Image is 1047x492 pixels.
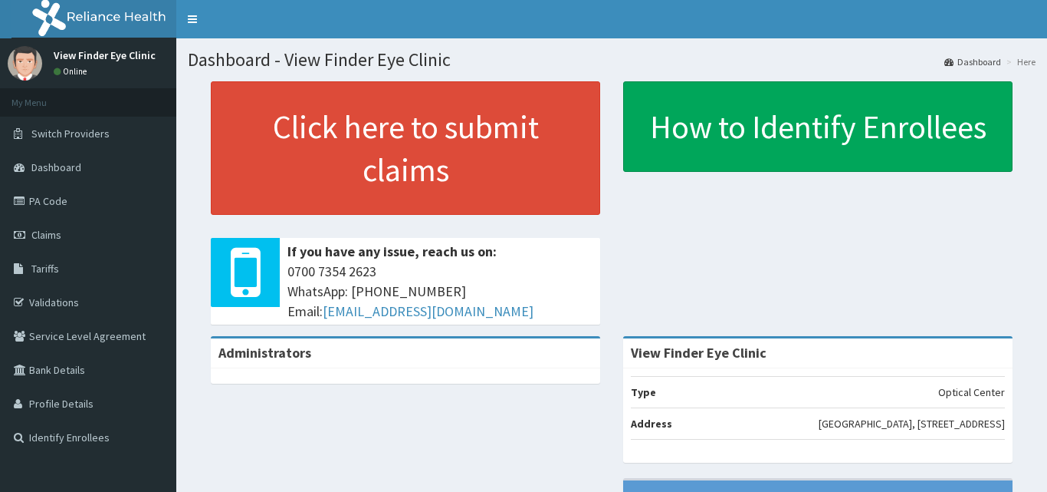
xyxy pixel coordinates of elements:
b: Administrators [218,344,311,362]
a: How to Identify Enrollees [623,81,1013,172]
a: [EMAIL_ADDRESS][DOMAIN_NAME] [323,302,533,320]
b: Type [631,385,656,399]
img: User Image [8,46,42,81]
span: Dashboard [31,160,81,174]
h1: Dashboard - View Finder Eye Clinic [188,50,1036,70]
a: Online [54,66,90,77]
strong: View Finder Eye Clinic [631,344,766,362]
li: Here [1003,55,1036,68]
b: Address [631,417,672,431]
b: If you have any issue, reach us on: [287,243,497,260]
p: [GEOGRAPHIC_DATA], [STREET_ADDRESS] [819,416,1005,431]
p: View Finder Eye Clinic [54,50,156,61]
a: Click here to submit claims [211,81,600,215]
p: Optical Center [938,385,1005,400]
a: Dashboard [944,55,1001,68]
span: 0700 7354 2623 WhatsApp: [PHONE_NUMBER] Email: [287,262,592,321]
span: Switch Providers [31,127,110,140]
span: Claims [31,228,61,242]
span: Tariffs [31,262,59,276]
